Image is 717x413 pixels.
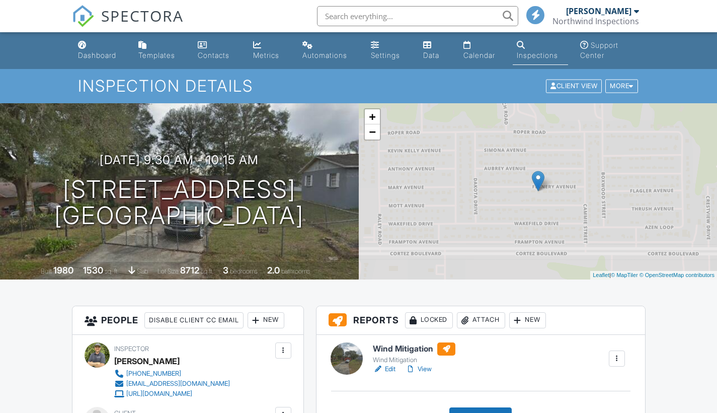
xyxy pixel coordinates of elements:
[590,271,717,280] div: |
[126,370,181,378] div: [PHONE_NUMBER]
[373,342,455,356] h6: Wind Mitigation
[457,312,505,328] div: Attach
[373,342,455,365] a: Wind Mitigation Wind Mitigation
[316,306,645,335] h3: Reports
[365,124,380,140] a: Zoom out
[373,364,395,374] a: Edit
[423,51,439,59] div: Data
[134,36,186,65] a: Templates
[459,36,505,65] a: Calendar
[545,82,604,89] a: Client View
[517,51,558,59] div: Inspections
[593,272,609,278] a: Leaflet
[126,390,192,398] div: [URL][DOMAIN_NAME]
[83,265,103,276] div: 1530
[137,267,148,275] span: slab
[114,354,180,369] div: [PERSON_NAME]
[640,272,714,278] a: © OpenStreetMap contributors
[78,77,639,95] h1: Inspection Details
[194,36,241,65] a: Contacts
[566,6,631,16] div: [PERSON_NAME]
[72,306,303,335] h3: People
[198,51,229,59] div: Contacts
[509,312,546,328] div: New
[546,80,602,93] div: Client View
[298,36,359,65] a: Automations (Basic)
[317,6,518,26] input: Search everything...
[72,14,184,35] a: SPECTORA
[580,41,618,59] div: Support Center
[114,389,230,399] a: [URL][DOMAIN_NAME]
[253,51,279,59] div: Metrics
[74,36,126,65] a: Dashboard
[105,267,119,275] span: sq. ft.
[576,36,643,65] a: Support Center
[405,312,453,328] div: Locked
[78,51,116,59] div: Dashboard
[552,16,639,26] div: Northwind Inspections
[72,5,94,27] img: The Best Home Inspection Software - Spectora
[371,51,400,59] div: Settings
[144,312,244,328] div: Disable Client CC Email
[267,265,280,276] div: 2.0
[201,267,213,275] span: sq.ft.
[513,36,568,65] a: Inspections
[41,267,52,275] span: Built
[223,265,228,276] div: 3
[114,369,230,379] a: [PHONE_NUMBER]
[373,356,455,364] div: Wind Mitigation
[248,312,284,328] div: New
[180,265,199,276] div: 8712
[114,379,230,389] a: [EMAIL_ADDRESS][DOMAIN_NAME]
[138,51,175,59] div: Templates
[605,80,638,93] div: More
[406,364,432,374] a: View
[54,176,304,230] h1: [STREET_ADDRESS] [GEOGRAPHIC_DATA]
[230,267,258,275] span: bedrooms
[101,5,184,26] span: SPECTORA
[302,51,347,59] div: Automations
[126,380,230,388] div: [EMAIL_ADDRESS][DOMAIN_NAME]
[53,265,73,276] div: 1980
[611,272,638,278] a: © MapTiler
[365,109,380,124] a: Zoom in
[100,153,259,167] h3: [DATE] 9:30 am - 10:15 am
[367,36,411,65] a: Settings
[463,51,495,59] div: Calendar
[281,267,310,275] span: bathrooms
[114,345,149,353] span: Inspector
[157,267,179,275] span: Lot Size
[249,36,290,65] a: Metrics
[419,36,451,65] a: Data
